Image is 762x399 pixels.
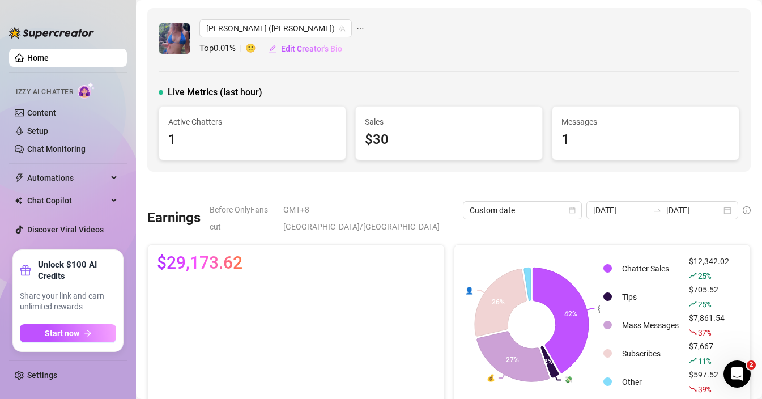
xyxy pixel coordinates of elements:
span: Edit Creator's Bio [281,44,342,53]
strong: Unlock $100 AI Credits [38,259,116,282]
div: $597.52 [689,368,729,396]
span: team [339,25,346,32]
td: Subscribes [618,340,683,367]
span: fall [689,385,697,393]
img: Jaylie [159,23,190,54]
img: AI Chatter [78,82,95,99]
span: to [653,206,662,215]
div: $7,667 [689,340,729,367]
td: Mass Messages [618,312,683,339]
text: 💬 [598,304,606,313]
button: Edit Creator's Bio [268,40,343,58]
span: swap-right [653,206,662,215]
div: 1 [168,129,337,151]
a: Chat Monitoring [27,145,86,154]
a: Home [27,53,49,62]
a: Discover Viral Videos [27,225,104,234]
span: Start now [45,329,79,338]
span: Jaylie (jaylietori) [206,20,345,37]
span: thunderbolt [15,173,24,182]
div: 1 [561,129,730,151]
span: calendar [569,207,576,214]
span: Izzy AI Chatter [16,87,73,97]
td: Tips [618,283,683,311]
input: End date [666,204,721,217]
span: 2 [747,360,756,370]
span: rise [689,300,697,308]
span: arrow-right [84,329,92,337]
text: 💸 [564,376,573,384]
span: 37 % [698,327,711,338]
span: Custom date [470,202,575,219]
span: Before OnlyFans cut [210,201,276,235]
div: $12,342.02 [689,255,729,282]
span: info-circle [743,206,751,214]
a: Settings [27,371,57,380]
input: Start date [593,204,648,217]
span: Automations [27,169,108,187]
a: Setup [27,126,48,135]
span: Top 0.01 % [199,42,245,56]
div: $30 [365,129,533,151]
span: 11 % [698,355,711,366]
span: GMT+8 [GEOGRAPHIC_DATA]/[GEOGRAPHIC_DATA] [283,201,456,235]
text: 💰 [487,373,495,382]
text: 👤 [465,286,474,295]
span: Live Metrics (last hour) [168,86,262,99]
iframe: Intercom live chat [723,360,751,388]
img: logo-BBDzfeDw.svg [9,27,94,39]
button: Start nowarrow-right [20,324,116,342]
td: Chatter Sales [618,255,683,282]
span: gift [20,265,31,276]
span: Messages [561,116,730,128]
div: $705.52 [689,283,729,311]
span: 🙂 [245,42,268,56]
span: edit [269,45,276,53]
h3: Earnings [147,209,201,227]
span: Chat Copilot [27,192,108,210]
span: 39 % [698,384,711,394]
span: Share your link and earn unlimited rewards [20,291,116,313]
span: ellipsis [356,19,364,37]
a: Content [27,108,56,117]
td: Other [618,368,683,396]
span: Active Chatters [168,116,337,128]
span: Sales [365,116,533,128]
span: fall [689,328,697,336]
span: 25 % [698,299,711,309]
img: Chat Copilot [15,197,22,205]
span: $29,173.62 [157,254,242,272]
span: rise [689,356,697,364]
span: rise [689,271,697,279]
div: $7,861.54 [689,312,729,339]
span: 25 % [698,270,711,281]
